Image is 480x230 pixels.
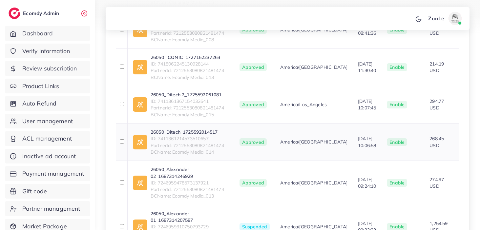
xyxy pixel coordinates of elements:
[280,139,347,145] span: America/[GEOGRAPHIC_DATA]
[151,142,224,149] span: PartnerId: 7212553080821481474
[151,166,229,180] a: 26050_Alexander 02_1687314246929
[22,152,76,161] span: Inactive ad account
[5,184,90,199] a: Gift code
[458,139,464,145] span: No
[389,102,405,107] span: enable
[358,177,376,189] span: [DATE] 09:24:10
[22,47,70,55] span: Verify information
[429,177,444,189] span: 274.97 USD
[133,60,147,74] img: ic-ad-info.7fc67b75.svg
[151,91,224,98] a: 26050_Ditech 2_1725592061081
[22,187,47,196] span: Gift code
[5,26,90,41] a: Dashboard
[358,136,376,148] span: [DATE] 10:06:58
[240,138,267,146] span: Approved
[389,139,405,145] span: enable
[358,61,376,73] span: [DATE] 11:30:40
[5,166,90,181] a: Payment management
[458,102,464,107] span: No
[280,101,327,108] span: America/Los_Angeles
[151,129,224,135] a: 26050_Ditech_1725592014517
[9,8,20,19] img: logo
[151,223,229,230] span: ID: 7246959310750793729
[151,61,224,67] span: ID: 7418062245130928144
[9,8,61,19] a: logoEcomdy Admin
[5,61,90,76] a: Review subscription
[458,180,464,186] span: No
[429,98,444,111] span: 294.77 USD
[5,79,90,94] a: Product Links
[151,36,228,43] span: BCName: Ecomdy Media_008
[151,67,224,74] span: PartnerId: 7212553080821481474
[449,12,462,25] img: avatar
[151,54,224,61] a: 26050_ICONIC_1727152237263
[5,149,90,164] a: Inactive ad account
[429,136,444,148] span: 268.45 USD
[22,99,57,108] span: Auto Refund
[280,223,347,230] span: America/[GEOGRAPHIC_DATA]
[151,149,224,155] span: BCName: Ecomdy Media_014
[22,204,80,213] span: Partner management
[151,98,224,105] span: ID: 7411361367154032641
[22,82,59,90] span: Product Links
[133,176,147,190] img: ic-ad-info.7fc67b75.svg
[151,105,224,111] span: PartnerId: 7212553080821481474
[280,180,347,186] span: America/[GEOGRAPHIC_DATA]
[151,111,224,118] span: BCName: Ecomdy Media_015
[389,180,405,186] span: enable
[240,179,267,187] span: Approved
[151,180,229,186] span: ID: 7246959478573137921
[23,10,61,16] h2: Ecomdy Admin
[22,117,73,125] span: User management
[5,96,90,111] a: Auto Refund
[133,97,147,112] img: ic-ad-info.7fc67b75.svg
[458,64,464,70] span: No
[425,12,464,25] a: ZunLeavatar
[5,201,90,216] a: Partner management
[151,186,229,193] span: PartnerId: 7212553080821481474
[240,63,267,71] span: Approved
[280,64,347,70] span: America/[GEOGRAPHIC_DATA]
[5,131,90,146] a: ACL management
[240,101,267,109] span: Approved
[133,135,147,149] img: ic-ad-info.7fc67b75.svg
[358,98,376,111] span: [DATE] 10:07:45
[22,134,72,143] span: ACL management
[458,224,464,230] span: No
[429,61,444,73] span: 214.19 USD
[428,14,444,22] p: ZunLe
[151,193,229,199] span: BCName: Ecomdy Media_013
[5,44,90,59] a: Verify information
[151,135,224,142] span: ID: 7411361214573510657
[22,64,77,73] span: Review subscription
[151,210,229,224] a: 26050_Alexander 01_1687314207587
[22,29,53,38] span: Dashboard
[389,224,405,230] span: enable
[389,64,405,70] span: enable
[151,74,224,81] span: BCName: Ecomdy Media_013
[5,114,90,129] a: User management
[22,169,84,178] span: Payment management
